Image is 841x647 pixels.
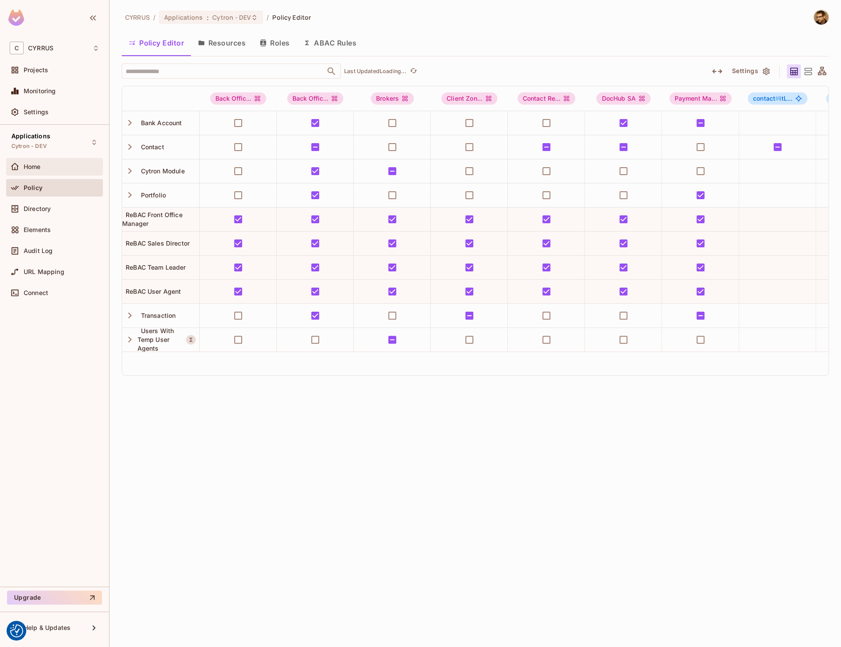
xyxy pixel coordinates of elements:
[296,32,363,54] button: ABAC Rules
[753,95,792,102] span: itL...
[11,133,50,140] span: Applications
[8,10,24,26] img: SReyMgAAAABJRU5ErkJggg==
[122,239,190,247] span: ReBAC Sales Director
[344,68,406,75] p: Last Updated Loading...
[325,65,338,77] button: Open
[210,92,267,105] span: Back Office Admin
[408,66,419,77] button: refresh
[153,13,155,21] li: /
[267,13,269,21] li: /
[210,92,267,105] div: Back Offic...
[10,624,23,637] button: Consent Preferences
[371,92,414,105] div: Brokers
[441,92,497,105] span: Client Zone SA
[24,109,49,116] span: Settings
[24,247,53,254] span: Audit Log
[669,92,732,105] div: Payment Ma...
[10,624,23,637] img: Revisit consent button
[191,32,253,54] button: Resources
[24,268,64,275] span: URL Mapping
[517,92,576,105] div: Contact Re...
[164,13,203,21] span: Applications
[753,95,779,102] span: contact
[775,95,779,102] span: #
[24,163,41,170] span: Home
[10,42,24,54] span: C
[287,92,344,105] div: Back Offic...
[24,226,51,233] span: Elements
[24,289,48,296] span: Connect
[186,335,196,345] button: A Resource Set is a dynamically conditioned resource, defined by real-time criteria.
[24,67,48,74] span: Projects
[28,45,53,52] span: Workspace: CYRRUS
[272,13,311,21] span: Policy Editor
[748,92,807,105] span: contact#itLicensed
[24,88,56,95] span: Monitoring
[125,13,150,21] span: the active workspace
[11,143,47,150] span: Cytron - DEV
[212,13,251,21] span: Cytron - DEV
[137,312,176,319] span: Transaction
[122,211,183,227] span: ReBAC Front Office Manager
[137,191,166,199] span: Portfolio
[669,92,732,105] span: Payment Manager SA
[122,264,186,271] span: ReBAC Team Leader
[24,205,51,212] span: Directory
[441,92,497,105] div: Client Zon...
[137,167,185,175] span: Cytron Module
[517,92,576,105] span: Contact Reader
[287,92,344,105] span: Back Office Specialist
[406,66,419,77] span: Click to refresh data
[410,67,417,76] span: refresh
[24,624,70,631] span: Help & Updates
[814,10,828,25] img: Tomáš Jelínek
[122,288,181,295] span: ReBAC User Agent
[137,119,182,127] span: Bank Account
[24,184,42,191] span: Policy
[7,591,102,605] button: Upgrade
[596,92,650,105] div: DocHub SA
[206,14,209,21] span: :
[253,32,296,54] button: Roles
[137,327,174,352] span: Users With Temp User Agents
[137,143,164,151] span: Contact
[728,64,772,78] button: Settings
[122,32,191,54] button: Policy Editor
